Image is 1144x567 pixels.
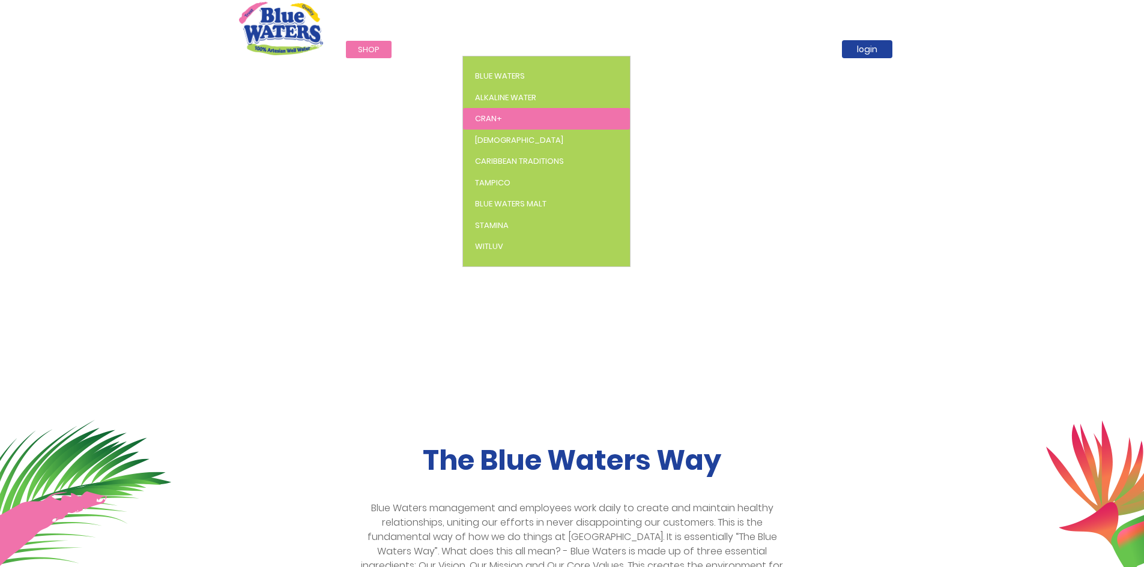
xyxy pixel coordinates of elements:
[756,2,876,14] p: [PHONE_NUMBER]
[475,177,510,188] span: Tampico
[590,41,635,58] a: News
[692,41,752,58] a: support
[475,198,546,209] span: Blue Waters Malt
[474,44,506,55] span: Brands
[358,44,380,55] span: Shop
[475,113,502,124] span: Cran+
[475,155,564,167] span: Caribbean Traditions
[842,40,892,58] a: login
[475,70,525,82] span: Blue Waters
[527,41,590,58] a: about us
[635,41,692,58] a: careers
[475,134,563,146] span: [DEMOGRAPHIC_DATA]
[756,2,798,14] span: Call Now :
[475,241,503,252] span: WitLuv
[475,92,536,103] span: Alkaline Water
[410,44,444,55] span: Services
[239,2,323,55] a: store logo
[239,444,906,477] h2: The Blue Waters Way
[475,220,509,231] span: Stamina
